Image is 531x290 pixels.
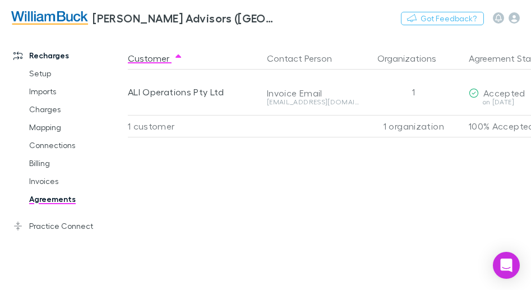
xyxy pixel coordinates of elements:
[2,47,134,65] a: Recharges
[18,82,134,100] a: Imports
[128,115,262,137] div: 1 customer
[267,88,359,99] div: Invoice Email
[267,47,345,70] button: Contact Person
[363,70,464,114] div: 1
[493,252,520,279] div: Open Intercom Messenger
[2,217,134,235] a: Practice Connect
[18,136,134,154] a: Connections
[4,4,285,31] a: [PERSON_NAME] Advisors ([GEOGRAPHIC_DATA]) Pty Ltd
[128,47,183,70] button: Customer
[18,100,134,118] a: Charges
[401,12,484,25] button: Got Feedback?
[483,88,525,98] span: Accepted
[18,154,134,172] a: Billing
[18,190,134,208] a: Agreements
[93,11,278,25] h3: [PERSON_NAME] Advisors ([GEOGRAPHIC_DATA]) Pty Ltd
[128,70,258,114] div: ALI Operations Pty Ltd
[377,47,450,70] button: Organizations
[18,172,134,190] a: Invoices
[267,99,359,105] div: [EMAIL_ADDRESS][DOMAIN_NAME]
[363,115,464,137] div: 1 organization
[18,65,134,82] a: Setup
[18,118,134,136] a: Mapping
[11,11,88,25] img: William Buck Advisors (WA) Pty Ltd's Logo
